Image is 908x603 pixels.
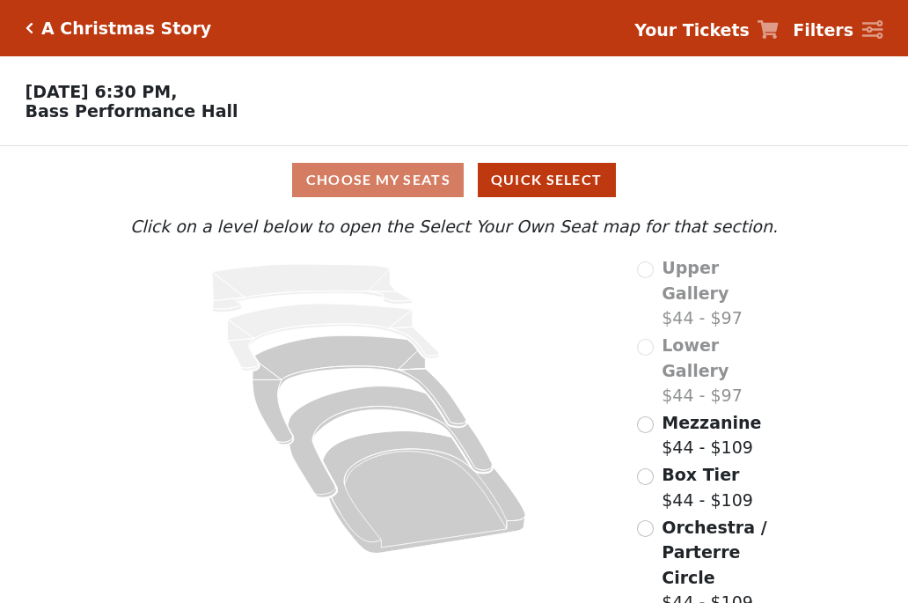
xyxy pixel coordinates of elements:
span: Box Tier [662,465,739,484]
label: $44 - $97 [662,255,782,331]
a: Your Tickets [634,18,779,43]
strong: Filters [793,20,853,40]
span: Mezzanine [662,413,761,432]
path: Upper Gallery - Seats Available: 0 [212,264,413,313]
path: Orchestra / Parterre Circle - Seats Available: 253 [323,431,526,554]
span: Lower Gallery [662,335,729,380]
p: Click on a level below to open the Select Your Own Seat map for that section. [126,214,782,239]
strong: Your Tickets [634,20,750,40]
label: $44 - $109 [662,410,761,460]
a: Filters [793,18,882,43]
h5: A Christmas Story [41,18,211,39]
label: $44 - $97 [662,333,782,408]
span: Orchestra / Parterre Circle [662,518,766,587]
span: Upper Gallery [662,258,729,303]
button: Quick Select [478,163,616,197]
a: Click here to go back to filters [26,22,33,34]
label: $44 - $109 [662,462,753,512]
path: Lower Gallery - Seats Available: 0 [228,304,440,371]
